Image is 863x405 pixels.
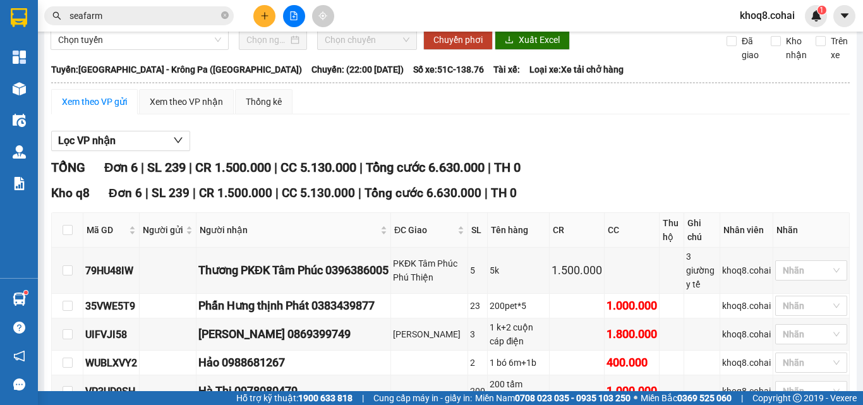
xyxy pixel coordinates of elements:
span: Hỗ trợ kỹ thuật: [236,391,353,405]
div: 3 giường y tế [686,250,718,291]
span: down [173,135,183,145]
span: Lọc VP nhận [58,133,116,148]
strong: 0708 023 035 - 0935 103 250 [515,393,631,403]
td: UIFVJI58 [83,318,140,351]
span: 1 [819,6,824,15]
div: Hảo 0988681267 [198,354,389,372]
span: SL 239 [152,186,190,200]
strong: 0369 525 060 [677,393,732,403]
span: ⚪️ [634,396,637,401]
td: 79HU48IW [83,248,140,294]
div: 1 bó 6m+1b [490,356,547,370]
img: dashboard-icon [13,51,26,64]
span: | [485,186,488,200]
td: WUBLXVY2 [83,351,140,375]
span: copyright [793,394,802,402]
span: | [274,160,277,175]
td: 35VWE5T9 [83,294,140,318]
span: Số xe: 51C-138.76 [413,63,484,76]
span: | [189,160,192,175]
span: Loại xe: Xe tải chở hàng [529,63,624,76]
div: WUBLXVY2 [85,355,137,371]
div: 200pet*5 [490,299,547,313]
img: warehouse-icon [13,114,26,127]
span: ĐC Giao [394,223,455,237]
div: 1.000.000 [607,297,657,315]
span: Cung cấp máy in - giấy in: [373,391,472,405]
span: | [741,391,743,405]
div: khoq8.cohai [722,299,771,313]
span: | [193,186,196,200]
div: UIFVJI58 [85,327,137,342]
div: PKĐK Tâm Phúc Phú Thiện [393,257,466,284]
span: close-circle [221,10,229,22]
th: SL [468,213,488,248]
div: 2 [470,356,485,370]
div: VP3UD9SH [85,384,137,399]
span: CC 5.130.000 [281,160,356,175]
span: CC 5.130.000 [282,186,355,200]
span: message [13,378,25,390]
span: Tổng cước 6.630.000 [366,160,485,175]
span: CR 1.500.000 [195,160,271,175]
sup: 1 [818,6,826,15]
th: Ghi chú [684,213,720,248]
span: notification [13,350,25,362]
button: plus [253,5,275,27]
span: TH 0 [491,186,517,200]
span: Đã giao [737,34,764,62]
button: downloadXuất Excel [495,30,570,50]
span: search [52,11,61,20]
button: Lọc VP nhận [51,131,190,151]
span: Người nhận [200,223,378,237]
th: Nhân viên [720,213,773,248]
span: file-add [289,11,298,20]
div: khoq8.cohai [722,327,771,341]
img: logo-vxr [11,8,27,27]
div: 1.800.000 [607,325,657,343]
span: | [488,160,491,175]
span: plus [260,11,269,20]
span: TỔNG [51,160,85,175]
span: Miền Bắc [641,391,732,405]
img: warehouse-icon [13,145,26,159]
span: | [141,160,144,175]
span: Trên xe [826,34,853,62]
div: [PERSON_NAME] [393,327,466,341]
div: 1.000.000 [607,382,657,400]
b: Tuyến: [GEOGRAPHIC_DATA] - Krông Pa ([GEOGRAPHIC_DATA]) [51,64,302,75]
div: Xem theo VP nhận [150,95,223,109]
div: Thương PKĐK Tâm Phúc 0396386005 [198,262,389,279]
img: warehouse-icon [13,293,26,306]
span: Đơn 6 [109,186,142,200]
div: 79HU48IW [85,263,137,279]
span: Chuyến: (22:00 [DATE]) [311,63,404,76]
span: question-circle [13,322,25,334]
button: file-add [283,5,305,27]
span: SL 239 [147,160,186,175]
button: Chuyển phơi [423,30,493,50]
span: aim [318,11,327,20]
div: 400.000 [607,354,657,372]
div: 5k [490,263,547,277]
div: 200 [470,384,485,398]
th: CC [605,213,660,248]
div: Xem theo VP gửi [62,95,127,109]
div: 5 [470,263,485,277]
span: Tổng cước 6.630.000 [365,186,481,200]
th: Thu hộ [660,213,684,248]
div: 35VWE5T9 [85,298,137,314]
span: Người gửi [143,223,183,237]
th: Tên hàng [488,213,550,248]
div: Nhãn [776,223,846,237]
span: CR 1.500.000 [199,186,272,200]
input: Chọn ngày [246,33,288,47]
button: aim [312,5,334,27]
span: Kho q8 [51,186,90,200]
div: khoq8.cohai [722,263,771,277]
span: khoq8.cohai [730,8,805,23]
span: close-circle [221,11,229,19]
span: download [505,35,514,45]
div: Phấn Hưng thịnh Phát 0383439877 [198,297,389,315]
span: Chọn tuyến [58,30,221,49]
